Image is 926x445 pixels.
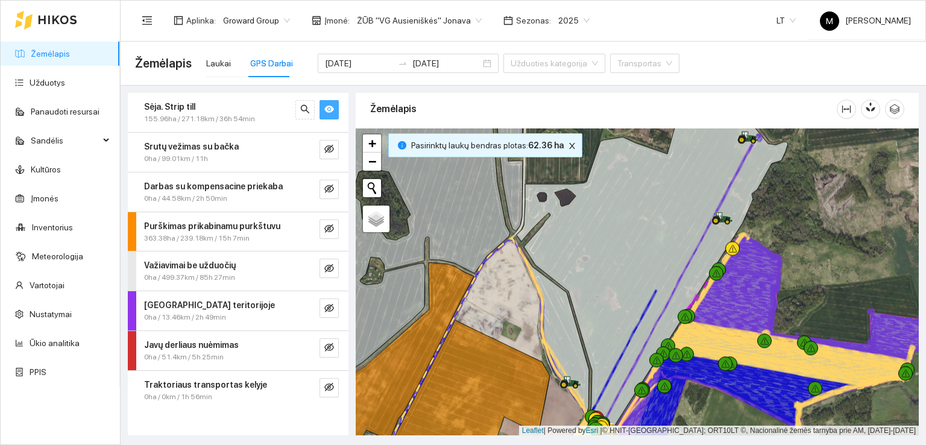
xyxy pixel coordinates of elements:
[174,16,183,25] span: layout
[558,11,590,30] span: 2025
[144,113,255,125] span: 155.96ha / 271.18km / 36h 54min
[324,104,334,116] span: eye
[324,342,334,354] span: eye-invisible
[528,140,564,150] b: 62.36 ha
[144,193,227,204] span: 0ha / 44.58km / 2h 50min
[31,107,99,116] a: Panaudoti resursai
[300,104,310,116] span: search
[31,194,58,203] a: Įmonės
[144,380,267,390] strong: Traktoriaus transportas kelyje
[144,312,226,323] span: 0ha / 13.46km / 2h 49min
[142,15,153,26] span: menu-fold
[144,340,239,350] strong: Javų derliaus nuėmimas
[363,179,381,197] button: Initiate a new search
[223,11,290,30] span: Groward Group
[144,352,224,363] span: 0ha / 51.4km / 5h 25min
[586,426,599,435] a: Esri
[128,133,348,172] div: Srutų vežimas su bačka0ha / 99.01km / 11heye-invisible
[324,184,334,195] span: eye-invisible
[30,338,80,348] a: Ūkio analitika
[324,303,334,315] span: eye-invisible
[144,233,250,244] span: 363.38ha / 239.18km / 15h 7min
[30,309,72,319] a: Nustatymai
[144,181,283,191] strong: Darbas su kompensacine priekaba
[312,16,321,25] span: shop
[32,251,83,261] a: Meteorologija
[135,54,192,73] span: Žemėlapis
[837,104,855,114] span: column-width
[144,391,212,403] span: 0ha / 0km / 1h 56min
[516,14,551,27] span: Sezonas :
[412,57,480,70] input: Pabaigos data
[503,16,513,25] span: calendar
[363,153,381,171] a: Zoom out
[128,291,348,330] div: [GEOGRAPHIC_DATA] teritorijoje0ha / 13.46km / 2h 49mineye-invisible
[135,8,159,33] button: menu-fold
[320,100,339,119] button: eye
[398,58,408,68] span: swap-right
[128,93,348,132] div: Sėja. Strip till155.96ha / 271.18km / 36h 54minsearcheye
[324,264,334,275] span: eye-invisible
[128,251,348,291] div: Važiavimai be užduočių0ha / 499.37km / 85h 27mineye-invisible
[320,378,339,397] button: eye-invisible
[295,100,315,119] button: search
[398,58,408,68] span: to
[250,57,293,70] div: GPS Darbai
[186,14,216,27] span: Aplinka :
[398,141,406,150] span: info-circle
[320,219,339,239] button: eye-invisible
[826,11,833,31] span: M
[363,134,381,153] a: Zoom in
[565,142,579,150] span: close
[206,57,231,70] div: Laukai
[144,272,235,283] span: 0ha / 499.37km / 85h 27min
[144,221,280,231] strong: Purškimas prikabinamu purkštuvu
[128,331,348,370] div: Javų derliaus nuėmimas0ha / 51.4km / 5h 25mineye-invisible
[324,14,350,27] span: Įmonė :
[600,426,602,435] span: |
[144,260,236,270] strong: Važiavimai be užduočių
[320,140,339,159] button: eye-invisible
[324,224,334,235] span: eye-invisible
[32,222,73,232] a: Inventorius
[144,153,208,165] span: 0ha / 99.01km / 11h
[368,154,376,169] span: −
[522,426,544,435] a: Leaflet
[30,280,65,290] a: Vartotojai
[144,300,275,310] strong: [GEOGRAPHIC_DATA] teritorijoje
[324,382,334,394] span: eye-invisible
[776,11,796,30] span: LT
[30,367,46,377] a: PPIS
[320,338,339,358] button: eye-invisible
[30,78,65,87] a: Užduotys
[368,136,376,151] span: +
[519,426,919,436] div: | Powered by © HNIT-[GEOGRAPHIC_DATA]; ORT10LT ©, Nacionalinė žemės tarnyba prie AM, [DATE]-[DATE]
[144,102,195,112] strong: Sėja. Strip till
[411,139,564,152] span: Pasirinktų laukų bendras plotas :
[31,128,99,153] span: Sandėlis
[357,11,482,30] span: ŽŪB "VG Ausieniškės" Jonava
[363,206,389,232] a: Layers
[324,144,334,156] span: eye-invisible
[565,139,579,153] button: close
[31,165,61,174] a: Kultūros
[320,259,339,278] button: eye-invisible
[128,371,348,410] div: Traktoriaus transportas kelyje0ha / 0km / 1h 56mineye-invisible
[320,180,339,199] button: eye-invisible
[370,92,837,126] div: Žemėlapis
[837,99,856,119] button: column-width
[128,172,348,212] div: Darbas su kompensacine priekaba0ha / 44.58km / 2h 50mineye-invisible
[320,298,339,318] button: eye-invisible
[128,212,348,251] div: Purškimas prikabinamu purkštuvu363.38ha / 239.18km / 15h 7mineye-invisible
[325,57,393,70] input: Pradžios data
[31,49,70,58] a: Žemėlapis
[144,142,239,151] strong: Srutų vežimas su bačka
[820,16,911,25] span: [PERSON_NAME]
